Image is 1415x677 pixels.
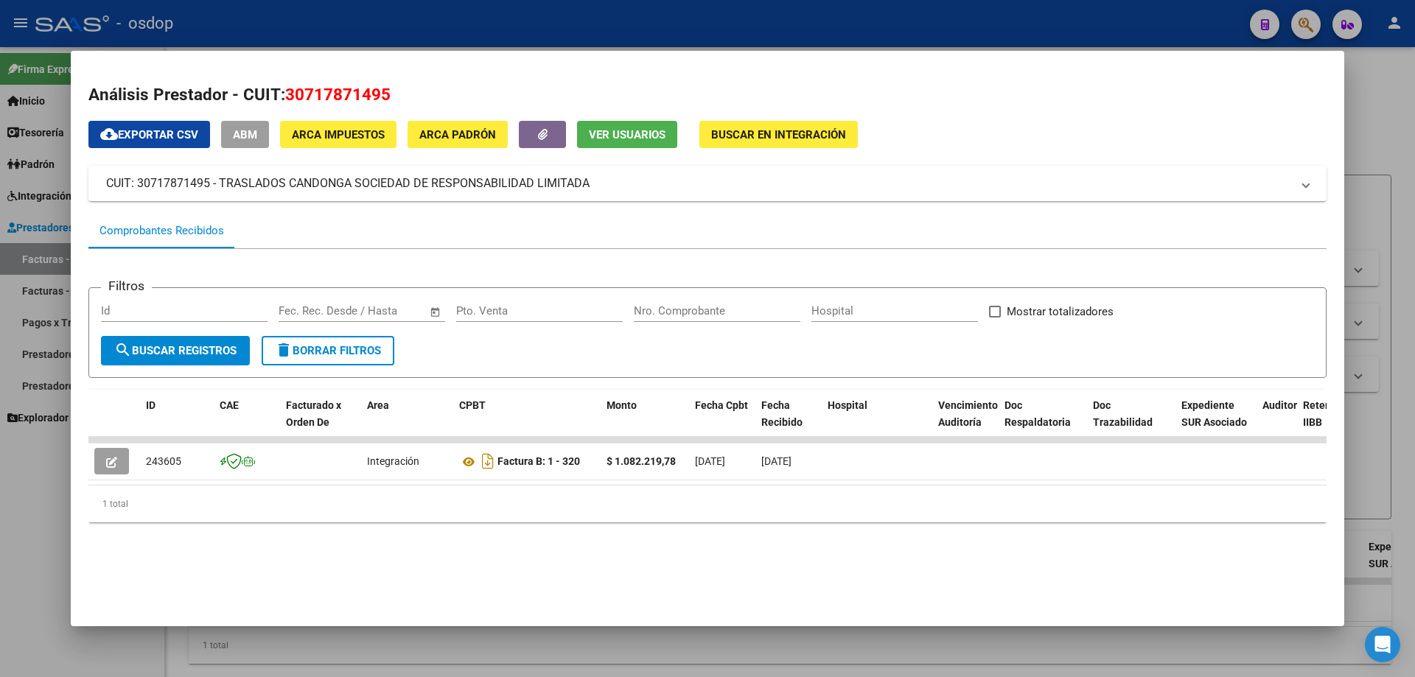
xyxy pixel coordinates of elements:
[1303,399,1351,428] span: Retencion IIBB
[938,399,998,428] span: Vencimiento Auditoría
[285,85,391,104] span: 30717871495
[607,455,676,467] strong: $ 1.082.219,78
[1262,399,1306,411] span: Auditoria
[88,121,210,148] button: Exportar CSV
[427,304,444,320] button: Open calendar
[361,390,453,455] datatable-header-cell: Area
[1297,390,1356,455] datatable-header-cell: Retencion IIBB
[280,121,396,148] button: ARCA Impuestos
[279,304,338,318] input: Fecha inicio
[100,128,198,141] span: Exportar CSV
[453,390,601,455] datatable-header-cell: CPBT
[699,121,858,148] button: Buscar en Integración
[140,390,214,455] datatable-header-cell: ID
[1257,390,1297,455] datatable-header-cell: Auditoria
[88,485,1327,522] div: 1 total
[220,399,239,411] span: CAE
[233,128,257,141] span: ABM
[1175,390,1257,455] datatable-header-cell: Expediente SUR Asociado
[146,399,156,411] span: ID
[262,336,394,365] button: Borrar Filtros
[932,390,999,455] datatable-header-cell: Vencimiento Auditoría
[1181,399,1247,428] span: Expediente SUR Asociado
[88,83,1327,108] h2: Análisis Prestador - CUIT:
[761,455,792,467] span: [DATE]
[607,399,637,411] span: Monto
[1093,399,1153,428] span: Doc Trazabilidad
[101,336,250,365] button: Buscar Registros
[999,390,1087,455] datatable-header-cell: Doc Respaldatoria
[577,121,677,148] button: Ver Usuarios
[695,455,725,467] span: [DATE]
[1087,390,1175,455] datatable-header-cell: Doc Trazabilidad
[99,222,224,239] div: Comprobantes Recibidos
[459,399,486,411] span: CPBT
[367,399,389,411] span: Area
[1007,303,1114,320] span: Mostrar totalizadores
[221,121,269,148] button: ABM
[497,456,580,468] strong: Factura B: 1 - 320
[88,166,1327,201] mat-expansion-panel-header: CUIT: 30717871495 - TRASLADOS CANDONGA SOCIEDAD DE RESPONSABILIDAD LIMITADA
[100,125,118,143] mat-icon: cloud_download
[689,390,755,455] datatable-header-cell: Fecha Cpbt
[292,128,385,141] span: ARCA Impuestos
[275,341,293,359] mat-icon: delete
[711,128,846,141] span: Buscar en Integración
[589,128,665,141] span: Ver Usuarios
[822,390,932,455] datatable-header-cell: Hospital
[214,390,280,455] datatable-header-cell: CAE
[101,276,152,295] h3: Filtros
[352,304,423,318] input: Fecha fin
[286,399,341,428] span: Facturado x Orden De
[419,128,496,141] span: ARCA Padrón
[828,399,867,411] span: Hospital
[367,455,419,467] span: Integración
[280,390,361,455] datatable-header-cell: Facturado x Orden De
[1005,399,1071,428] span: Doc Respaldatoria
[114,341,132,359] mat-icon: search
[1365,627,1400,662] div: Open Intercom Messenger
[275,344,381,357] span: Borrar Filtros
[601,390,689,455] datatable-header-cell: Monto
[106,175,1291,192] mat-panel-title: CUIT: 30717871495 - TRASLADOS CANDONGA SOCIEDAD DE RESPONSABILIDAD LIMITADA
[146,455,181,467] span: 243605
[114,344,237,357] span: Buscar Registros
[695,399,748,411] span: Fecha Cpbt
[408,121,508,148] button: ARCA Padrón
[478,449,497,473] i: Descargar documento
[761,399,803,428] span: Fecha Recibido
[755,390,822,455] datatable-header-cell: Fecha Recibido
